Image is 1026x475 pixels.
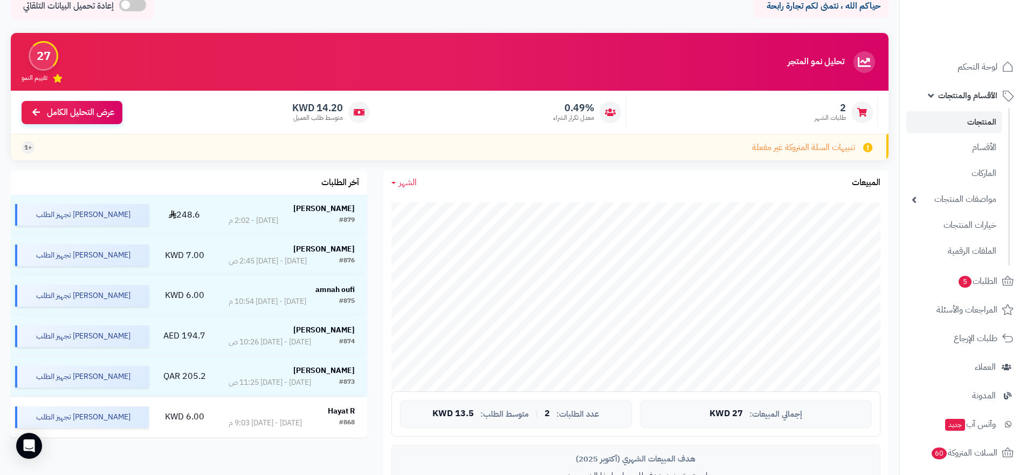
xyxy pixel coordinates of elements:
[400,453,872,465] div: هدف المبيعات الشهري (أكتوبر 2025)
[229,377,311,388] div: [DATE] - [DATE] 11:25 ص
[906,162,1002,185] a: الماركات
[906,268,1020,294] a: الطلبات5
[339,418,355,429] div: #868
[749,410,802,419] span: إجمالي المبيعات:
[959,276,972,288] span: 5
[906,411,1020,437] a: وآتس آبجديد
[229,296,306,307] div: [DATE] - [DATE] 10:54 م
[153,316,216,356] td: 194.7 AED
[432,409,474,419] span: 13.5 KWD
[788,57,844,67] h3: تحليل نمو المتجر
[153,397,216,437] td: 6.00 KWD
[938,88,997,103] span: الأقسام والمنتجات
[24,143,32,152] span: +1
[535,410,538,418] span: |
[153,357,216,397] td: 205.2 QAR
[293,324,355,336] strong: [PERSON_NAME]
[906,297,1020,323] a: المراجعات والأسئلة
[15,285,149,307] div: [PERSON_NAME] تجهيز الطلب
[47,106,114,119] span: عرض التحليل الكامل
[399,176,417,189] span: الشهر
[906,440,1020,466] a: السلات المتروكة60
[815,102,846,114] span: 2
[15,204,149,226] div: [PERSON_NAME] تجهيز الطلب
[293,243,355,255] strong: [PERSON_NAME]
[153,276,216,316] td: 6.00 KWD
[906,188,1002,211] a: مواصفات المنتجات
[906,111,1002,133] a: المنتجات
[906,354,1020,380] a: العملاء
[906,325,1020,351] a: طلبات الإرجاع
[906,214,1002,237] a: خيارات المنتجات
[906,383,1020,409] a: المدونة
[852,178,880,188] h3: المبيعات
[339,296,355,307] div: #875
[15,366,149,388] div: [PERSON_NAME] تجهيز الطلب
[958,59,997,74] span: لوحة التحكم
[945,419,965,431] span: جديد
[339,337,355,348] div: #874
[15,325,149,347] div: [PERSON_NAME] تجهيز الطلب
[229,256,307,267] div: [DATE] - [DATE] 2:45 ص
[553,113,594,123] span: معدل تكرار الشراء
[944,417,996,432] span: وآتس آب
[975,359,996,375] span: العملاء
[15,245,149,266] div: [PERSON_NAME] تجهيز الطلب
[906,136,1002,159] a: الأقسام
[972,388,996,403] span: المدونة
[954,331,997,346] span: طلبات الإرجاع
[22,73,47,83] span: تقييم النمو
[16,433,42,459] div: Open Intercom Messenger
[15,406,149,428] div: [PERSON_NAME] تجهيز الطلب
[315,284,355,295] strong: amnah oufi
[906,240,1002,263] a: الملفات الرقمية
[22,101,122,124] a: عرض التحليل الكامل
[153,195,216,235] td: 248.6
[545,409,550,419] span: 2
[321,178,359,188] h3: آخر الطلبات
[556,410,599,419] span: عدد الطلبات:
[229,337,311,348] div: [DATE] - [DATE] 10:26 ص
[229,215,278,226] div: [DATE] - 2:02 م
[953,29,1016,52] img: logo-2.png
[710,409,743,419] span: 27 KWD
[480,410,529,419] span: متوسط الطلب:
[292,113,343,123] span: متوسط طلب العميل
[293,203,355,214] strong: [PERSON_NAME]
[932,447,947,459] span: 60
[339,377,355,388] div: #873
[328,405,355,417] strong: Hayat R
[958,274,997,289] span: الطلبات
[229,418,302,429] div: [DATE] - [DATE] 9:03 م
[815,113,846,123] span: طلبات الشهر
[292,102,343,114] span: 14.20 KWD
[339,256,355,267] div: #876
[937,302,997,317] span: المراجعات والأسئلة
[906,54,1020,80] a: لوحة التحكم
[153,235,216,275] td: 7.00 KWD
[339,215,355,226] div: #879
[553,102,594,114] span: 0.49%
[931,445,997,460] span: السلات المتروكة
[391,177,417,189] a: الشهر
[752,141,855,154] span: تنبيهات السلة المتروكة غير مفعلة
[293,365,355,376] strong: [PERSON_NAME]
